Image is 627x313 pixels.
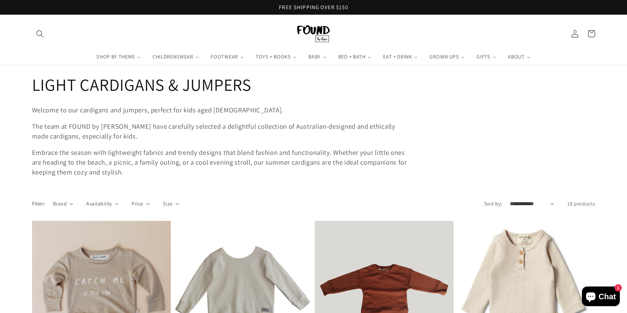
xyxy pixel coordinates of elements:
summary: Price [132,200,150,207]
span: TOYS + BOOKS [254,54,292,60]
a: TOYS + BOOKS [250,49,303,65]
span: Embrace the season with lightweight fabrics and trendy designs that blend fashion and functionali... [32,148,407,176]
a: SHOP BY THEME [90,49,147,65]
span: GIFTS [475,54,491,60]
summary: Search [32,25,49,42]
span: EAT + DRINK [382,54,413,60]
h2: Filter: [32,200,45,207]
span: ABOUT [506,54,525,60]
a: CHILDRENSWEAR [147,49,205,65]
a: FOOTWEAR [205,49,250,65]
a: GIFTS [471,49,502,65]
summary: Availability [86,200,119,207]
a: BED + BATH [332,49,378,65]
span: SHOP BY THEME [95,54,136,60]
span: Availability [86,200,112,207]
img: FOUND By Flynn logo [297,25,330,42]
span: Welcome to our cardigans and jumpers, perfect for kids aged [DEMOGRAPHIC_DATA]. [32,106,284,114]
span: FOOTWEAR [209,54,239,60]
summary: Size [163,200,179,207]
span: 18 products [567,200,595,207]
inbox-online-store-chat: Shopify online store chat [580,287,622,308]
span: CHILDRENSWEAR [151,54,194,60]
a: EAT + DRINK [377,49,424,65]
p: The team at FOUND by [PERSON_NAME] have carefully selected a delightful collection of Australian-... [32,122,408,141]
span: Brand [53,200,67,207]
span: GROWN UPS [428,54,459,60]
a: GROWN UPS [424,49,471,65]
summary: Brand [53,200,73,207]
h1: LIGHT CARDIGANS & JUMPERS [32,74,595,96]
span: BED + BATH [337,54,366,60]
a: ABOUT [502,49,537,65]
span: BABY [307,54,321,60]
a: BABY [303,49,332,65]
span: Price [132,200,143,207]
label: Sort by: [484,200,502,207]
span: Size [163,200,173,207]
